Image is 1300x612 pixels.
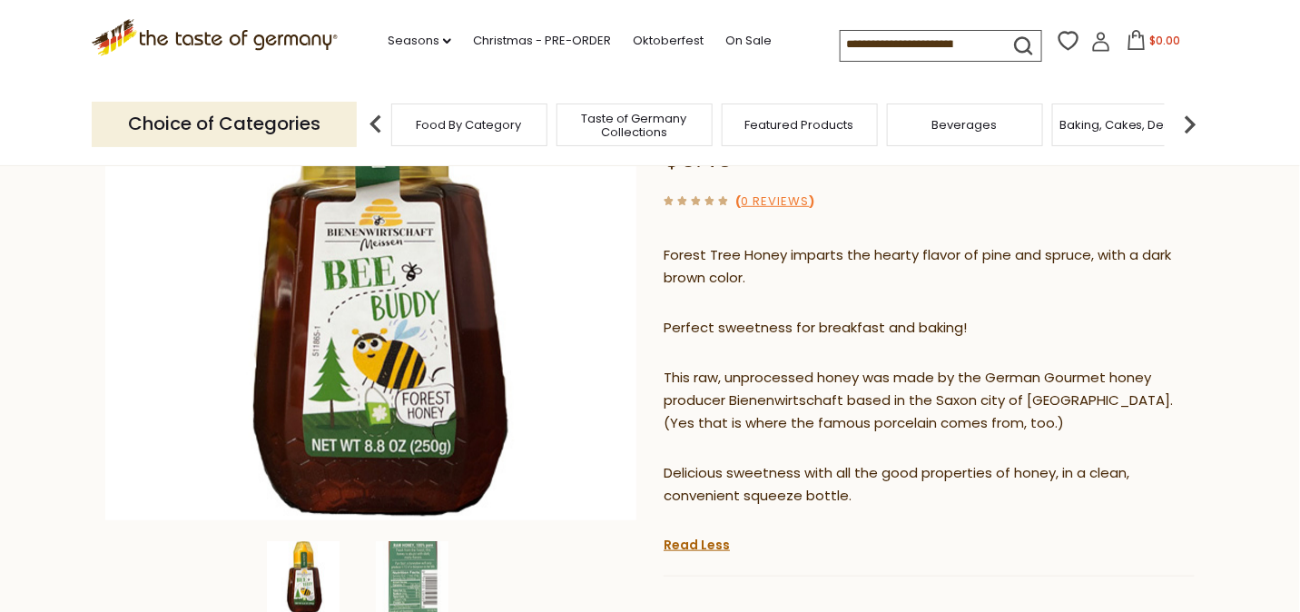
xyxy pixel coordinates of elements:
[562,112,707,139] a: Taste of Germany Collections
[932,118,998,132] a: Beverages
[664,536,730,554] a: Read Less
[92,102,357,146] p: Choice of Categories
[388,31,451,51] a: Seasons
[358,106,394,143] img: previous arrow
[473,31,611,51] a: Christmas - PRE-ORDER
[664,462,1195,508] p: Delicious sweetness with all the good properties of honey, in a clean, convenient squeeze bottle.
[1172,106,1208,143] img: next arrow
[664,367,1195,435] p: This raw, unprocessed honey was made by the German Gourmet honey producer Bienenwirtschaft based ...
[725,31,772,51] a: On Sale
[664,317,1195,340] p: Perfect sweetness for breakfast and baking!
[664,141,733,176] span: $6.45
[1115,30,1192,57] button: $0.00
[736,192,815,210] span: ( )
[745,118,854,132] a: Featured Products
[664,244,1195,290] p: Forest Tree Honey imparts the hearty flavor of pine and spruce, with a dark brown color.
[742,192,810,212] a: 0 Reviews
[1059,118,1200,132] a: Baking, Cakes, Desserts
[417,118,522,132] a: Food By Category
[633,31,704,51] a: Oktoberfest
[1150,33,1181,48] span: $0.00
